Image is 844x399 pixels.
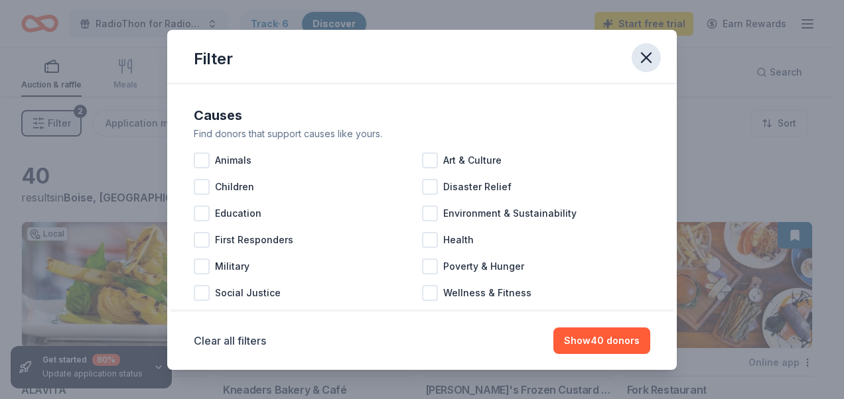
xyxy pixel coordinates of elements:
span: Poverty & Hunger [443,258,524,274]
span: Disaster Relief [443,179,512,195]
span: Children [215,179,254,195]
span: Animals [215,152,251,168]
span: Environment & Sustainability [443,205,577,221]
button: Show40 donors [553,327,650,354]
span: Wellness & Fitness [443,285,531,301]
span: Education [215,205,261,221]
span: Social Justice [215,285,281,301]
div: Find donors that support causes like yours. [194,126,650,142]
span: Art & Culture [443,152,502,168]
div: Filter [194,48,233,70]
div: Causes [194,105,650,126]
span: Military [215,258,249,274]
span: Health [443,232,474,248]
span: First Responders [215,232,293,248]
button: Clear all filters [194,333,266,349]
